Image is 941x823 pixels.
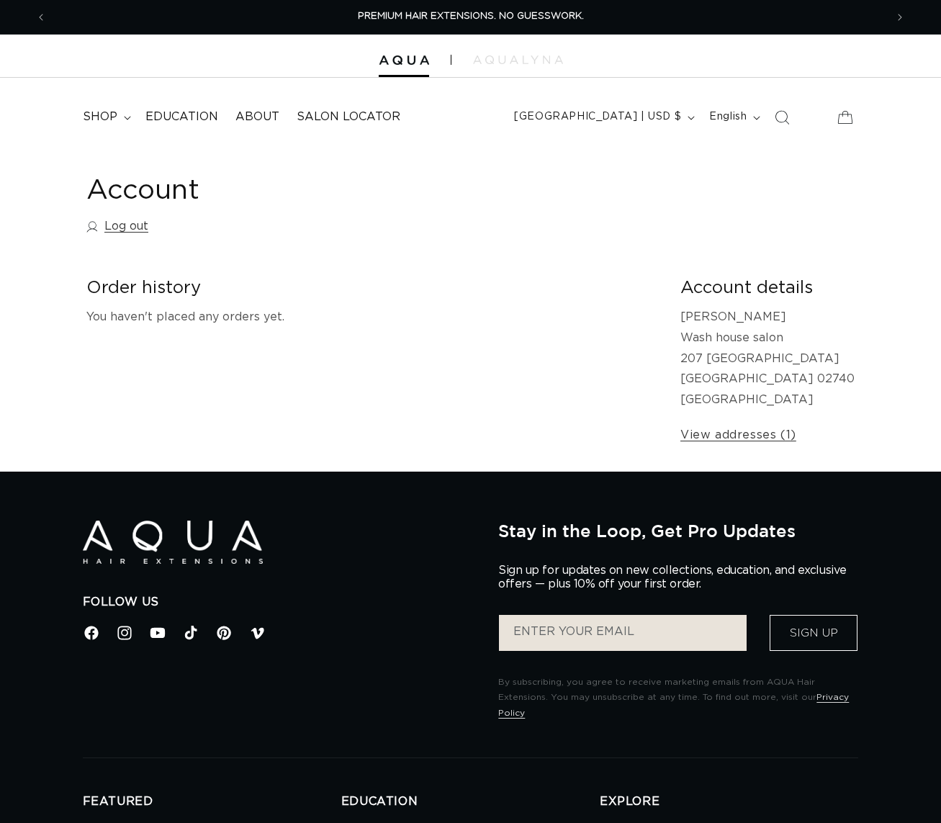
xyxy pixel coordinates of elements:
a: Salon Locator [288,101,409,133]
span: PREMIUM HAIR EXTENSIONS. NO GUESSWORK. [358,12,584,21]
a: Privacy Policy [498,693,849,717]
p: By subscribing, you agree to receive marketing emails from AQUA Hair Extensions. You may unsubscr... [498,675,858,721]
img: aqualyna.com [473,55,563,64]
a: About [227,101,288,133]
button: Next announcement [884,4,916,31]
span: About [235,109,279,125]
input: ENTER YOUR EMAIL [499,615,747,651]
h2: Account details [680,277,855,300]
span: [GEOGRAPHIC_DATA] | USD $ [514,109,681,125]
p: You haven't placed any orders yet. [86,307,657,328]
h2: Stay in the Loop, Get Pro Updates [498,521,858,541]
p: [PERSON_NAME] Wash house salon 207 [GEOGRAPHIC_DATA] [GEOGRAPHIC_DATA] 02740 [GEOGRAPHIC_DATA] [680,307,855,410]
span: English [709,109,747,125]
span: Salon Locator [297,109,400,125]
summary: Search [766,102,798,133]
h2: FEATURED [83,794,341,809]
a: Education [137,101,227,133]
button: Previous announcement [25,4,57,31]
span: shop [83,109,117,125]
summary: shop [74,101,137,133]
span: Education [145,109,218,125]
h2: EDUCATION [341,794,600,809]
button: Sign Up [770,615,857,651]
img: Aqua Hair Extensions [379,55,429,66]
h2: Order history [86,277,657,300]
p: Sign up for updates on new collections, education, and exclusive offers — plus 10% off your first... [498,564,858,591]
img: Aqua Hair Extensions [83,521,263,565]
h2: Follow Us [83,595,477,610]
h2: EXPLORE [600,794,858,809]
button: [GEOGRAPHIC_DATA] | USD $ [505,104,701,131]
button: English [701,104,766,131]
a: Log out [86,216,148,237]
a: View addresses (1) [680,425,796,446]
h1: Account [86,174,855,209]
